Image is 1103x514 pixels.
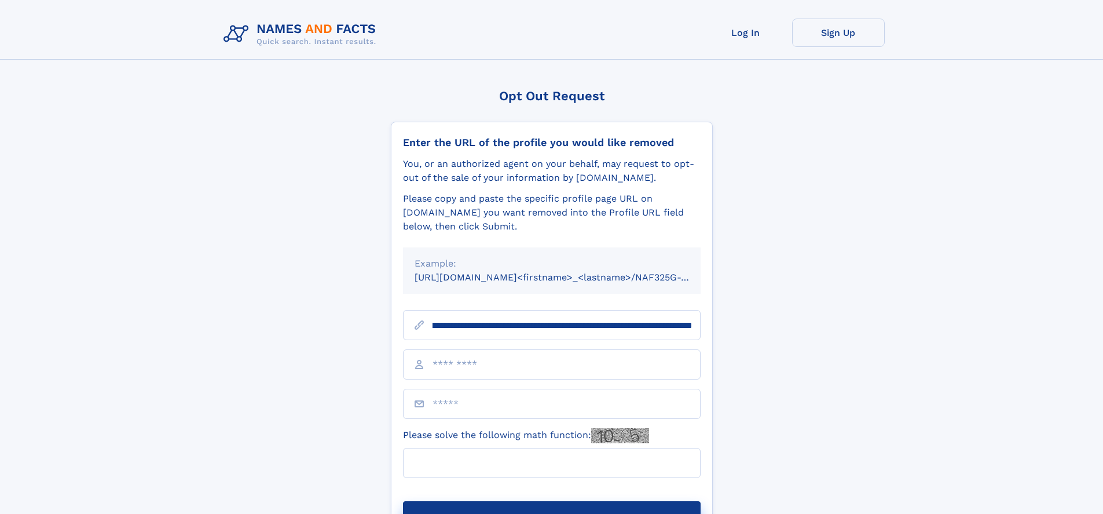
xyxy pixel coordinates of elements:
[415,272,723,283] small: [URL][DOMAIN_NAME]<firstname>_<lastname>/NAF325G-xxxxxxxx
[699,19,792,47] a: Log In
[219,19,386,50] img: Logo Names and Facts
[403,136,701,149] div: Enter the URL of the profile you would like removed
[403,428,649,443] label: Please solve the following math function:
[403,157,701,185] div: You, or an authorized agent on your behalf, may request to opt-out of the sale of your informatio...
[403,192,701,234] div: Please copy and paste the specific profile page URL on [DOMAIN_NAME] you want removed into the Pr...
[415,257,689,271] div: Example:
[792,19,885,47] a: Sign Up
[391,89,713,103] div: Opt Out Request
